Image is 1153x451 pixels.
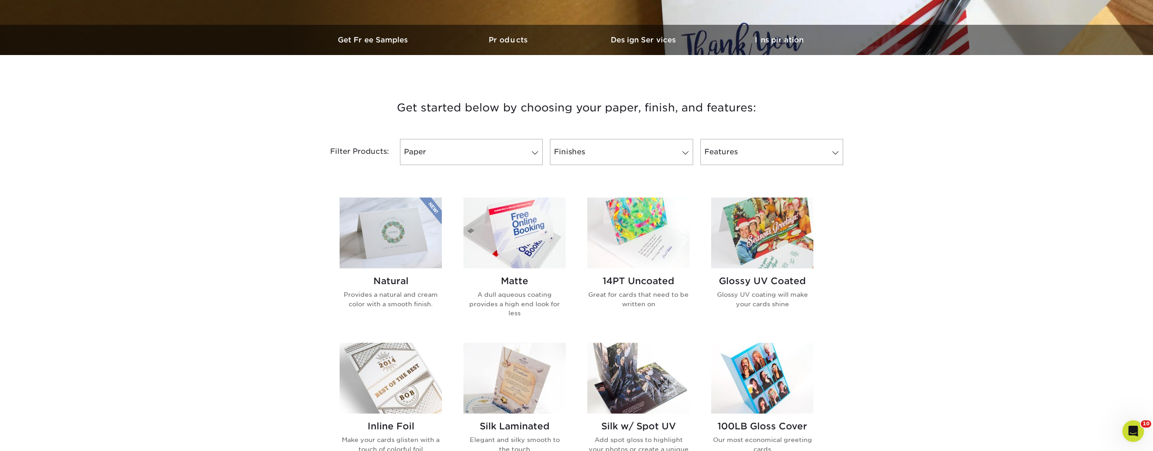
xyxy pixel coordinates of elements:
[306,25,441,55] a: Get Free Samples
[1141,420,1151,428] span: 10
[313,87,840,128] h3: Get started below by choosing your paper, finish, and features:
[419,198,442,225] img: New Product
[340,276,442,286] h2: Natural
[306,139,396,165] div: Filter Products:
[463,343,566,414] img: Silk Laminated Greeting Cards
[463,276,566,286] h2: Matte
[712,36,847,44] h3: Inspiration
[711,421,813,432] h2: 100LB Gloss Cover
[700,139,843,165] a: Features
[576,36,712,44] h3: Design Services
[340,343,442,414] img: Inline Foil Greeting Cards
[711,276,813,286] h2: Glossy UV Coated
[463,421,566,432] h2: Silk Laminated
[306,36,441,44] h3: Get Free Samples
[711,198,813,268] img: Glossy UV Coated Greeting Cards
[587,343,690,414] img: Silk w/ Spot UV Greeting Cards
[587,276,690,286] h2: 14PT Uncoated
[463,290,566,318] p: A dull aqueous coating provides a high end look for less
[587,421,690,432] h2: Silk w/ Spot UV
[576,25,712,55] a: Design Services
[441,36,576,44] h3: Products
[340,421,442,432] h2: Inline Foil
[400,139,543,165] a: Paper
[340,198,442,268] img: Natural Greeting Cards
[463,198,566,332] a: Matte Greeting Cards Matte A dull aqueous coating provides a high end look for less
[711,290,813,308] p: Glossy UV coating will make your cards shine
[340,198,442,332] a: Natural Greeting Cards Natural Provides a natural and cream color with a smooth finish.
[1122,420,1144,442] iframe: Intercom live chat
[340,290,442,308] p: Provides a natural and cream color with a smooth finish.
[712,25,847,55] a: Inspiration
[441,25,576,55] a: Products
[587,290,690,308] p: Great for cards that need to be written on
[550,139,693,165] a: Finishes
[711,343,813,414] img: 100LB Gloss Cover Greeting Cards
[587,198,690,332] a: 14PT Uncoated Greeting Cards 14PT Uncoated Great for cards that need to be written on
[711,198,813,332] a: Glossy UV Coated Greeting Cards Glossy UV Coated Glossy UV coating will make your cards shine
[463,198,566,268] img: Matte Greeting Cards
[587,198,690,268] img: 14PT Uncoated Greeting Cards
